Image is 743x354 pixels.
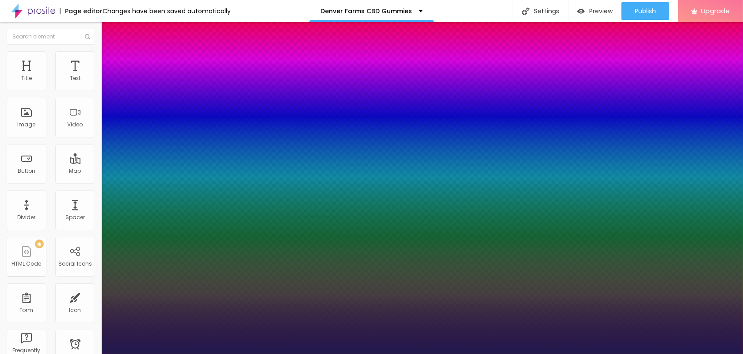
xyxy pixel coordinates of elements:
[60,8,103,14] div: Page editor
[568,2,621,20] button: Preview
[18,122,36,128] div: Image
[320,8,412,14] p: Denver Farms CBD Gummies
[18,168,35,174] div: Button
[85,34,90,39] img: Icone
[12,261,42,267] div: HTML Code
[621,2,669,20] button: Publish
[522,8,530,15] img: Icone
[70,75,80,81] div: Text
[69,307,81,313] div: Icon
[635,8,656,15] span: Publish
[577,8,585,15] img: view-1.svg
[58,261,92,267] div: Social Icons
[21,75,32,81] div: Title
[701,7,730,15] span: Upgrade
[103,8,231,14] div: Changes have been saved automatically
[69,168,81,174] div: Map
[20,307,34,313] div: Form
[65,214,85,221] div: Spacer
[68,122,83,128] div: Video
[7,29,95,45] input: Search element
[18,214,36,221] div: Divider
[589,8,613,15] span: Preview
